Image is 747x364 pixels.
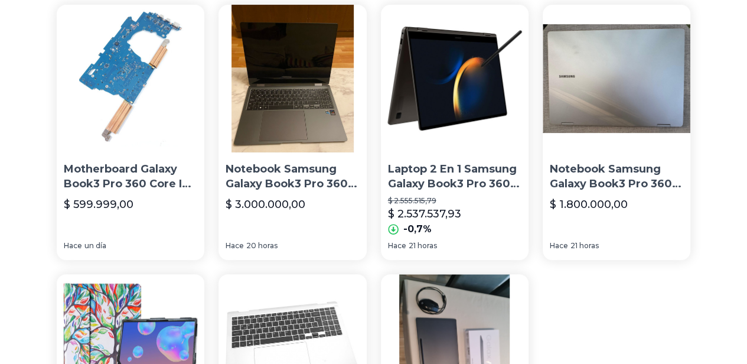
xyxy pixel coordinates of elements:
span: Hace [388,241,406,251]
p: Notebook Samsung Galaxy Book3 Pro 360 Gris Oscuro [226,162,359,191]
p: Notebook Samsung Galaxy Book3 Pro 360 16 I7 16g 512gb Beige [550,162,683,191]
span: 20 horas [246,241,278,251]
span: Hace [64,241,82,251]
p: $ 3.000.000,00 [226,196,305,213]
p: -0,7% [403,222,432,236]
img: Notebook Samsung Galaxy Book3 Pro 360 Gris Oscuro [218,5,366,152]
p: $ 1.800.000,00 [550,196,628,213]
img: Laptop 2 En 1 Samsung Galaxy Book3 Pro 360 (16 Amoled De 300 [381,5,529,152]
p: Laptop 2 En 1 Samsung Galaxy Book3 Pro 360 (16 Amoled De 300 [388,162,521,191]
p: Motherboard Galaxy Book3 Pro 360 Core I7-1360p Ba92-24423a [64,162,197,191]
p: $ 2.537.537,93 [388,206,461,222]
span: 21 horas [570,241,599,251]
img: Motherboard Galaxy Book3 Pro 360 Core I7-1360p Ba92-24423a [57,5,204,152]
img: Notebook Samsung Galaxy Book3 Pro 360 16 I7 16g 512gb Beige [543,5,690,152]
a: Motherboard Galaxy Book3 Pro 360 Core I7-1360p Ba92-24423aMotherboard Galaxy Book3 Pro 360 Core I... [57,5,204,260]
a: Notebook Samsung Galaxy Book3 Pro 360 Gris OscuroNotebook Samsung Galaxy Book3 Pro 360 Gris Oscur... [218,5,366,260]
p: $ 599.999,00 [64,196,133,213]
p: $ 2.555.515,79 [388,196,521,206]
span: 21 horas [409,241,437,251]
span: un día [84,241,106,251]
span: Hace [550,241,568,251]
a: Laptop 2 En 1 Samsung Galaxy Book3 Pro 360 (16 Amoled De 300Laptop 2 En 1 Samsung Galaxy Book3 Pr... [381,5,529,260]
a: Notebook Samsung Galaxy Book3 Pro 360 16 I7 16g 512gb BeigeNotebook Samsung Galaxy Book3 Pro 360 ... [543,5,690,260]
span: Hace [226,241,244,251]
